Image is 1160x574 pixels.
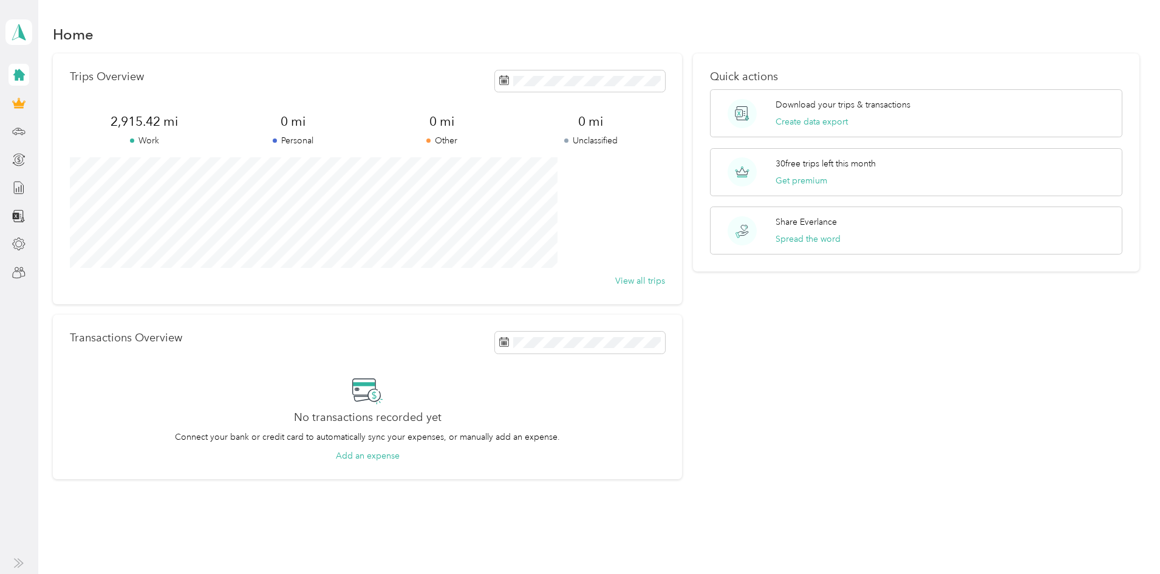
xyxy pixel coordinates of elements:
button: Spread the word [776,233,841,245]
p: Unclassified [516,134,665,147]
iframe: Everlance-gr Chat Button Frame [1092,506,1160,574]
p: Connect your bank or credit card to automatically sync your expenses, or manually add an expense. [175,431,560,443]
p: Share Everlance [776,216,837,228]
p: Transactions Overview [70,332,182,344]
span: 0 mi [516,113,665,130]
span: 2,915.42 mi [70,113,219,130]
button: Add an expense [336,449,400,462]
p: Quick actions [710,70,1122,83]
p: Trips Overview [70,70,144,83]
span: 0 mi [219,113,367,130]
p: Personal [219,134,367,147]
p: Work [70,134,219,147]
h2: No transactions recorded yet [294,411,442,424]
button: View all trips [615,275,665,287]
button: Get premium [776,174,827,187]
button: Create data export [776,115,848,128]
p: Download your trips & transactions [776,98,910,111]
h1: Home [53,28,94,41]
p: 30 free trips left this month [776,157,876,170]
p: Other [367,134,516,147]
span: 0 mi [367,113,516,130]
